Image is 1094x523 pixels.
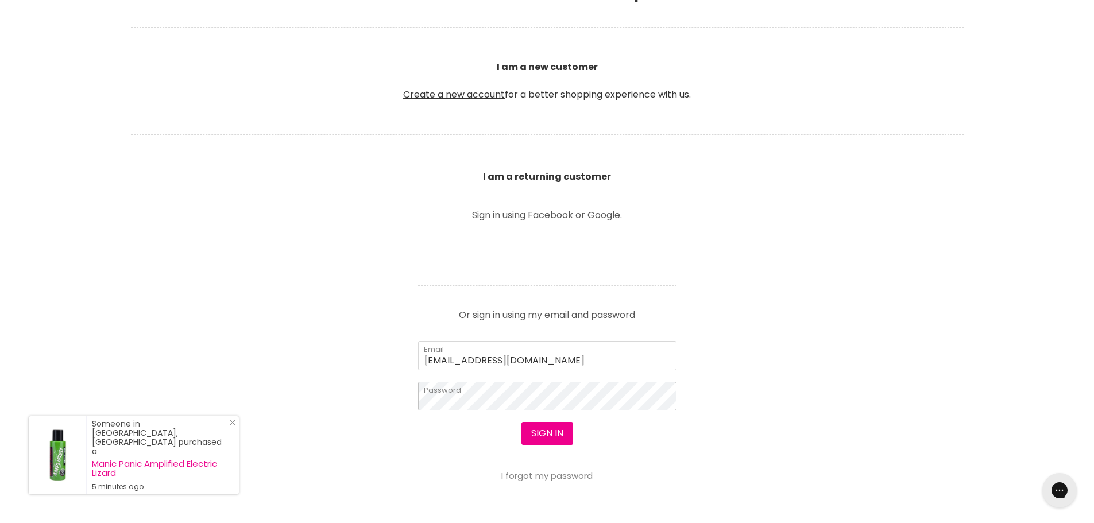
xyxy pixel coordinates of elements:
iframe: Social Login Buttons [418,236,676,268]
p: Sign in using Facebook or Google. [418,211,676,220]
div: Someone in [GEOGRAPHIC_DATA], [GEOGRAPHIC_DATA] purchased a [92,419,227,491]
a: Create a new account [403,88,505,101]
b: I am a new customer [497,60,598,73]
p: Or sign in using my email and password [418,301,676,320]
small: 5 minutes ago [92,482,227,491]
p: for a better shopping experience with us. [131,33,964,129]
button: Sign in [521,422,573,445]
a: Close Notification [225,419,236,431]
a: I forgot my password [501,470,593,482]
a: Visit product page [29,416,86,494]
svg: Close Icon [229,419,236,426]
iframe: Gorgias live chat messenger [1037,469,1083,512]
b: I am a returning customer [483,170,611,183]
a: Manic Panic Amplified Electric Lizard [92,459,227,478]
